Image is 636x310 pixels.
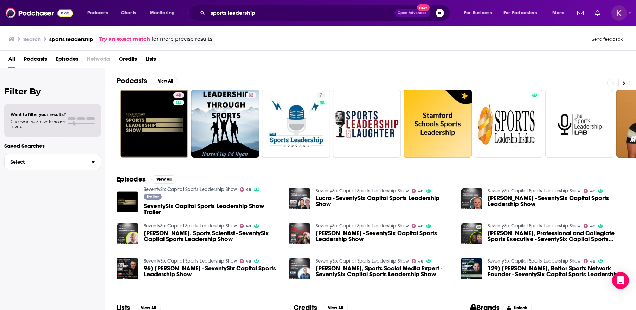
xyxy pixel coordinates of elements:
span: 129) [PERSON_NAME], Bettor Sports Network Founder - SeventySix Capital Sports Leadership Show [488,265,624,277]
img: User Profile [611,5,627,21]
span: Networks [87,53,110,68]
span: Want to filter your results? [11,112,66,117]
div: Open Intercom Messenger [612,272,629,289]
span: 48 [418,190,423,193]
a: SeventySix Capital Sports Leadership Show Trailer [144,203,281,215]
a: Lucra - SeventySix Capital Sports Leadership Show [316,195,452,207]
a: 48 [412,189,423,193]
h2: Filter By [4,86,101,97]
a: 96) Brent Musburger - SeventySix Capital Sports Leadership Show [117,258,138,279]
span: Charts [121,8,136,18]
a: 32 [246,92,256,98]
h2: Episodes [117,175,146,184]
span: Logged in as kwignall [611,5,627,21]
p: Saved Searches [4,143,101,149]
a: SeventySix Capital Sports Leadership Show [144,223,237,229]
h3: sports leadership [49,36,93,42]
a: 48 [584,189,595,193]
img: 129) Matt Deutsch, Bettor Sports Network Founder - SeventySix Capital Sports Leadership Show [461,258,482,279]
a: Dr. Erik Korem, Sports Scientist - SeventySix Capital Sports Leadership Show [144,230,281,242]
a: 48 [412,224,423,228]
span: [PERSON_NAME] - SeventySix Capital Sports Leadership Show [488,195,624,207]
span: Trailer [147,195,159,199]
img: Angelo Cataldi - SeventySix Capital Sports Leadership Show [289,223,310,244]
a: SeventySix Capital Sports Leadership Show [488,258,581,264]
span: 7 [320,92,322,99]
button: View All [153,77,178,85]
a: SeventySix Capital Sports Leadership Show [316,188,409,194]
span: Select [5,160,86,164]
input: Search podcasts, credits, & more... [208,7,394,19]
h3: Search [23,36,41,42]
h2: Podcasts [117,77,147,85]
span: 48 [590,190,595,193]
span: 48 [590,225,595,228]
a: 48 [173,92,184,98]
span: 48 [246,225,251,228]
img: Lucra - SeventySix Capital Sports Leadership Show [289,188,310,209]
span: 48 [176,92,181,99]
a: 48 [120,90,188,158]
a: 48 [412,259,423,263]
span: [PERSON_NAME] - SeventySix Capital Sports Leadership Show [316,230,452,242]
a: Charts [116,7,140,19]
a: Lists [146,53,156,68]
a: SeventySix Capital Sports Leadership Show [488,223,581,229]
span: 48 [246,188,251,191]
a: Credits [119,53,137,68]
span: 48 [246,260,251,263]
a: SeventySix Capital Sports Leadership Show [144,186,237,192]
a: Aaron Eisman, Sports Social Media Expert - SeventySix Capital Sports Leadership Show [289,258,310,279]
a: Episodes [56,53,78,68]
a: All [8,53,15,68]
a: EpisodesView All [117,175,176,184]
a: Phil Martelli - SeventySix Capital Sports Leadership Show [488,195,624,207]
span: More [552,8,564,18]
span: For Podcasters [503,8,537,18]
button: View All [151,175,176,184]
a: 48 [240,224,251,228]
button: Open AdvancedNew [394,9,430,17]
button: open menu [145,7,184,19]
span: for more precise results [152,35,212,43]
button: Select [4,154,101,170]
img: Oliver Luck, Professional and Collegiate Sports Executive - SeventySix Capital Sports Leadership ... [461,223,482,244]
a: SeventySix Capital Sports Leadership Show [144,258,237,264]
button: Show profile menu [611,5,627,21]
img: SeventySix Capital Sports Leadership Show Trailer [117,191,138,213]
img: Dr. Erik Korem, Sports Scientist - SeventySix Capital Sports Leadership Show [117,223,138,244]
span: 48 [418,225,423,228]
a: 129) Matt Deutsch, Bettor Sports Network Founder - SeventySix Capital Sports Leadership Show [488,265,624,277]
a: Show notifications dropdown [574,7,586,19]
a: SeventySix Capital Sports Leadership Show [316,223,409,229]
a: Oliver Luck, Professional and Collegiate Sports Executive - SeventySix Capital Sports Leadership ... [488,230,624,242]
img: Phil Martelli - SeventySix Capital Sports Leadership Show [461,188,482,209]
a: Podchaser - Follow, Share and Rate Podcasts [6,6,73,20]
span: 48 [590,260,595,263]
span: [PERSON_NAME], Sports Social Media Expert - SeventySix Capital Sports Leadership Show [316,265,452,277]
a: 48 [240,187,251,192]
a: Show notifications dropdown [592,7,603,19]
a: 32 [191,90,259,158]
span: Podcasts [24,53,47,68]
a: Try an exact match [99,35,150,43]
a: SeventySix Capital Sports Leadership Show [488,188,581,194]
a: 7 [262,90,330,158]
span: [PERSON_NAME], Sports Scientist - SeventySix Capital Sports Leadership Show [144,230,281,242]
a: 7 [317,92,325,98]
a: Aaron Eisman, Sports Social Media Expert - SeventySix Capital Sports Leadership Show [316,265,452,277]
span: Podcasts [87,8,108,18]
